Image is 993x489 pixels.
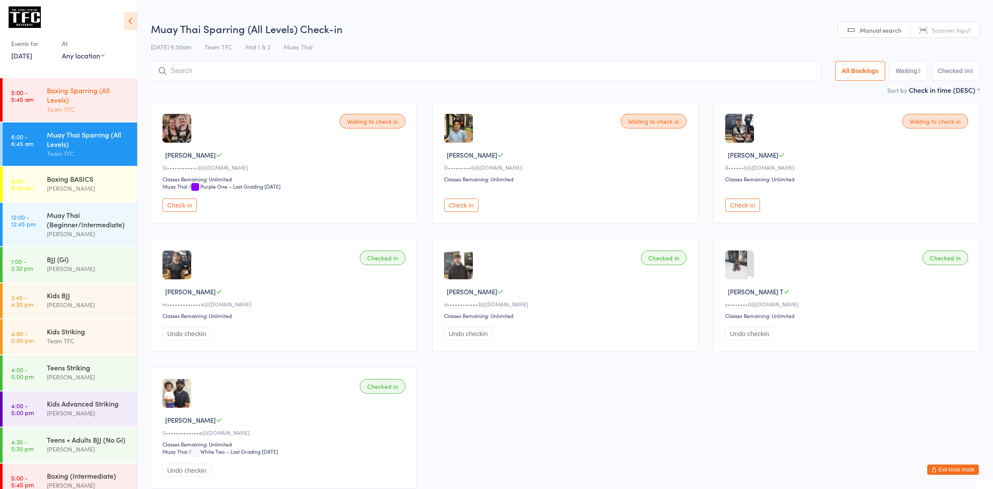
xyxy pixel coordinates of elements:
div: Waiting to check in [902,114,968,128]
img: image1674635285.png [162,379,191,408]
img: The Fight Centre Brisbane [9,6,41,28]
a: 1:00 -2:30 pmBJJ (Gi)[PERSON_NAME] [3,247,137,282]
div: s••••••••0@[DOMAIN_NAME] [725,300,971,308]
div: Classes Remaining: Unlimited [444,312,690,319]
span: [PERSON_NAME] [447,150,497,159]
time: 9:00 - 9:45 am [11,177,34,191]
h2: Muay Thai Sparring (All Levels) Check-in [151,21,980,36]
button: Undo checkin [725,327,774,340]
div: [PERSON_NAME] [47,444,130,454]
div: Muay Thai Sparring (All Levels) [47,130,130,149]
div: Classes Remaining: Unlimited [725,175,971,183]
a: [DATE] [11,51,32,60]
div: m•••••••••••••4@[DOMAIN_NAME] [162,300,408,308]
div: Waiting to check in [340,114,405,128]
button: Check in [444,199,478,212]
div: Teens + Adults BJJ (No Gi) [47,435,130,444]
div: Q••••••••••••2@[DOMAIN_NAME] [162,164,408,171]
span: [PERSON_NAME] [165,416,216,425]
div: Boxing (Intermediate) [47,471,130,480]
img: image1748203224.png [444,114,473,143]
span: [PERSON_NAME] [165,287,216,296]
div: Teens Striking [47,363,130,372]
div: Events for [11,37,53,51]
time: 4:00 - 5:00 pm [11,330,34,344]
div: d••••••••••••3@[DOMAIN_NAME] [444,300,690,308]
div: Classes Remaining: Unlimited [725,312,971,319]
time: 4:30 - 5:30 pm [11,438,34,452]
button: Waiting3 [889,61,927,81]
img: image1750752741.png [162,251,191,279]
time: 3:45 - 4:30 pm [11,294,34,308]
div: [PERSON_NAME] [47,183,130,193]
img: image1737543265.png [725,114,754,143]
button: Checked in4 [932,61,980,81]
a: 4:00 -5:00 pmTeens Striking[PERSON_NAME] [3,355,137,391]
div: Any location [62,51,104,60]
button: Undo checkin [162,464,211,477]
div: Muay Thai [162,448,187,455]
button: All Bookings [835,61,885,81]
div: Kids BJJ [47,290,130,300]
div: [PERSON_NAME] [47,300,130,310]
span: Team TFC [205,43,232,51]
time: 6:00 - 6:45 am [11,133,34,147]
time: 4:00 - 5:00 pm [11,366,34,380]
span: [PERSON_NAME] [165,150,216,159]
time: 5:00 - 5:45 am [11,89,34,103]
div: At [62,37,104,51]
div: Kids Striking [47,327,130,336]
a: 4:00 -5:00 pmKids StrikingTeam TFC [3,319,137,355]
a: 9:00 -9:45 amBoxing BASICS[PERSON_NAME] [3,167,137,202]
span: [PERSON_NAME] T [728,287,783,296]
button: Check in [725,199,760,212]
div: Classes Remaining: Unlimited [444,175,690,183]
span: Manual search [860,26,901,34]
div: Classes Remaining: Unlimited [162,440,408,448]
div: Checked in [641,251,687,265]
img: image1750981919.png [444,251,473,279]
div: 3 [917,67,921,74]
a: 6:00 -6:45 amMuay Thai Sparring (All Levels)Team TFC [3,122,137,166]
span: Scanner input [932,26,971,34]
div: Team TFC [47,336,130,346]
span: [DATE] 6:00am [151,43,191,51]
button: Undo checkin [162,327,211,340]
img: image1566766594.png [725,251,747,279]
div: Team TFC [47,149,130,159]
div: S•••••••••••••e@[DOMAIN_NAME] [162,429,408,436]
div: Muay Thai (Beginner/Intermediate) [47,210,130,229]
img: image1748242595.png [162,114,191,143]
span: Muay Thai [284,43,313,51]
div: Checked in [360,251,405,265]
span: [PERSON_NAME] [447,287,497,296]
div: BJJ (Gi) [47,254,130,264]
time: 5:00 - 5:45 pm [11,474,34,488]
a: 4:00 -5:00 pmKids Advanced Striking[PERSON_NAME] [3,391,137,427]
span: / White Two – Last Grading [DATE] [189,448,278,455]
span: Mat 1 & 2 [245,43,270,51]
div: Classes Remaining: Unlimited [162,175,408,183]
div: Kids Advanced Striking [47,399,130,408]
div: Checked in [923,251,968,265]
div: [PERSON_NAME] [47,229,130,239]
div: Team TFC [47,104,130,114]
div: Check in time (DESC) [909,85,980,95]
time: 12:00 - 12:45 pm [11,214,36,227]
div: D•••••••••6@[DOMAIN_NAME] [444,164,690,171]
button: Undo checkin [444,327,493,340]
div: Boxing BASICS [47,174,130,183]
div: Muay Thai [162,183,187,190]
a: 3:45 -4:30 pmKids BJJ[PERSON_NAME] [3,283,137,318]
input: Search [151,61,821,81]
div: [PERSON_NAME] [47,264,130,274]
time: 4:00 - 5:00 pm [11,402,34,416]
div: [PERSON_NAME] [47,408,130,418]
div: Checked in [360,379,405,394]
button: Check in [162,199,197,212]
span: [PERSON_NAME] [728,150,778,159]
time: 1:00 - 2:30 pm [11,258,33,272]
div: Boxing Sparring (All Levels) [47,86,130,104]
button: Exit kiosk mode [927,465,979,475]
label: Sort by [887,86,907,95]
